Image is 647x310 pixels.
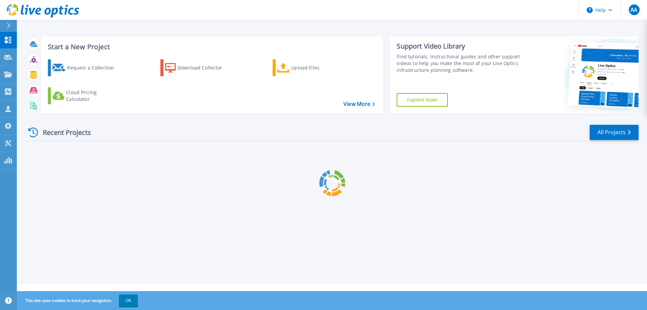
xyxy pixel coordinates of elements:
[630,7,637,12] span: AA
[48,59,123,76] a: Request a Collection
[48,43,375,51] h3: Start a New Project
[119,294,138,307] button: OK
[19,294,138,307] span: This site uses cookies to track your navigation.
[397,42,523,51] div: Support Video Library
[67,61,121,75] div: Request a Collection
[178,61,232,75] div: Download Collector
[273,59,348,76] a: Upload Files
[26,124,100,141] div: Recent Projects
[66,89,120,103] div: Cloud Pricing Calculator
[160,59,236,76] a: Download Collector
[397,93,448,107] a: Explore Now!
[343,101,375,107] a: View More
[590,125,639,140] a: All Projects
[291,61,345,75] div: Upload Files
[397,53,523,74] div: Find tutorials, instructional guides and other support videos to help you make the most of your L...
[48,87,123,104] a: Cloud Pricing Calculator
